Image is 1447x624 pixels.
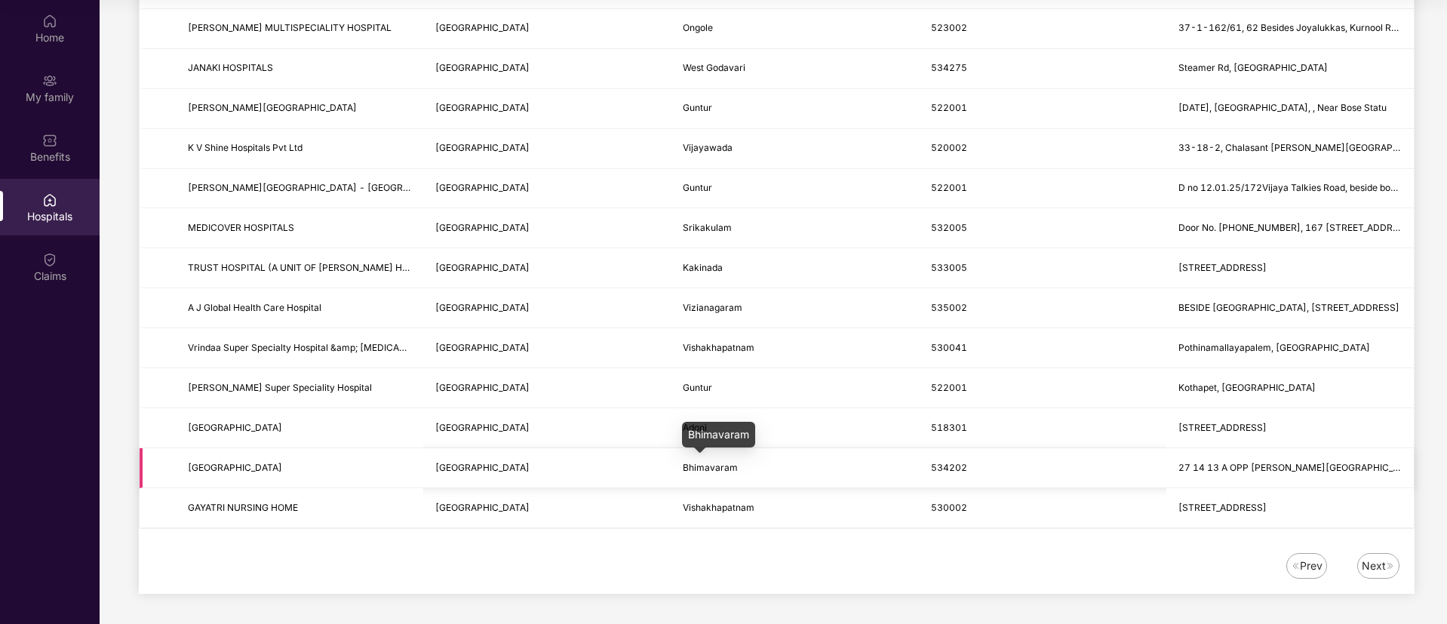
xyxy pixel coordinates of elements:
td: VISWAS MULTISPECIALITY HOSPITAL [176,9,423,49]
span: Door No. [PHONE_NUMBER], 167 [STREET_ADDRESS] [1178,222,1414,233]
td: JANAKI HOSPITALS [176,49,423,89]
td: K V Shine Hospitals Pvt Ltd [176,129,423,169]
span: JANAKI HOSPITALS [188,62,273,73]
span: GAYATRI NURSING HOME [188,502,298,513]
span: [STREET_ADDRESS] [1178,262,1267,273]
span: [STREET_ADDRESS] [1178,502,1267,513]
td: Door No 3 29, Sarpavaram Junction [1166,248,1414,288]
td: Anjani Super Speciality Hospital [176,368,423,408]
td: 33-18-2, Chalasant Venkatakrishna Street [1166,129,1414,169]
span: Steamer Rd, [GEOGRAPHIC_DATA] [1178,62,1328,73]
td: Vrindaa Super Specialty Hospital &amp; Cancer Research Centre [176,328,423,368]
img: svg+xml;base64,PHN2ZyB4bWxucz0iaHR0cDovL3d3dy53My5vcmcvMjAwMC9zdmciIHdpZHRoPSIxNiIgaGVpZ2h0PSIxNi... [1386,561,1395,570]
span: Vrindaa Super Specialty Hospital &amp; [MEDICAL_DATA][GEOGRAPHIC_DATA] [188,342,530,353]
span: [GEOGRAPHIC_DATA] [188,422,282,433]
td: 37-1-162/61, 62 Besides Joyalukkas, Kurnool Rd, Venkateswara Nagar [1166,9,1414,49]
td: Pothinamallayapalem, Visakhapatnam [1166,328,1414,368]
td: Kothapet, Old Club Road [1166,368,1414,408]
td: A J Global Health Care Hospital [176,288,423,328]
span: BESIDE [GEOGRAPHIC_DATA], [STREET_ADDRESS] [1178,302,1399,313]
td: KRISHNA HOSPITAL [176,408,423,448]
td: GAYATRI NURSING HOME [176,488,423,528]
div: Bhimavaram [682,422,755,447]
td: D No 21 63 S K D Colony, 2nd Road [1166,408,1414,448]
span: TRUST HOSPITAL (A UNIT OF [PERSON_NAME] HEALTHCARE PVT LTD) [188,262,499,273]
div: Next [1362,558,1386,574]
td: Door No. 16-13-166, 167 Survey No : 73/3 to 16, New Bridge Road [1166,208,1414,248]
td: Steamer Rd, Narsapur [1166,49,1414,89]
span: 33-18-2, Chalasant [PERSON_NAME][GEOGRAPHIC_DATA] [1178,142,1439,153]
td: SAMATHA HOSPITAL [176,89,423,129]
img: svg+xml;base64,PHN2ZyB4bWxucz0iaHR0cDovL3d3dy53My5vcmcvMjAwMC9zdmciIHdpZHRoPSIxNiIgaGVpZ2h0PSIxNi... [1291,561,1300,570]
td: RAJASEKHAR HOSPITAL - KOTHAPETA [176,169,423,209]
span: MEDICOVER HOSPITALS [188,222,294,233]
div: Prev [1300,558,1323,574]
td: D No14 38 5Muppid Colony, Maharanipeta [1166,488,1414,528]
span: [DATE], [GEOGRAPHIC_DATA], , Near Bose Statu [1178,102,1387,113]
span: [STREET_ADDRESS] [1178,422,1267,433]
td: MEDICOVER HOSPITALS [176,208,423,248]
td: 12-12-90, Old Club Road, , Near Bose Statu [1166,89,1414,129]
span: [PERSON_NAME] MULTISPECIALITY HOSPITAL [188,22,392,33]
span: K V Shine Hospitals Pvt Ltd [188,142,303,153]
td: TRUST HOSPITAL (A UNIT OF SARVOTTAM HEALTHCARE PVT LTD) [176,248,423,288]
td: BESIDE BHASHYAM SCHOOL, 100FT RING ROAD [1166,288,1414,328]
span: Kothapet, [GEOGRAPHIC_DATA] [1178,382,1316,393]
span: [PERSON_NAME][GEOGRAPHIC_DATA] [188,102,357,113]
span: [PERSON_NAME] Super Speciality Hospital [188,382,372,393]
td: D no 12.01.25/172Vijaya Talkies Road, beside bose statue Kothapeta [1166,169,1414,209]
span: [PERSON_NAME][GEOGRAPHIC_DATA] - [GEOGRAPHIC_DATA] [188,182,462,193]
span: Pothinamallayapalem, [GEOGRAPHIC_DATA] [1178,342,1370,353]
span: A J Global Health Care Hospital [188,302,321,313]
